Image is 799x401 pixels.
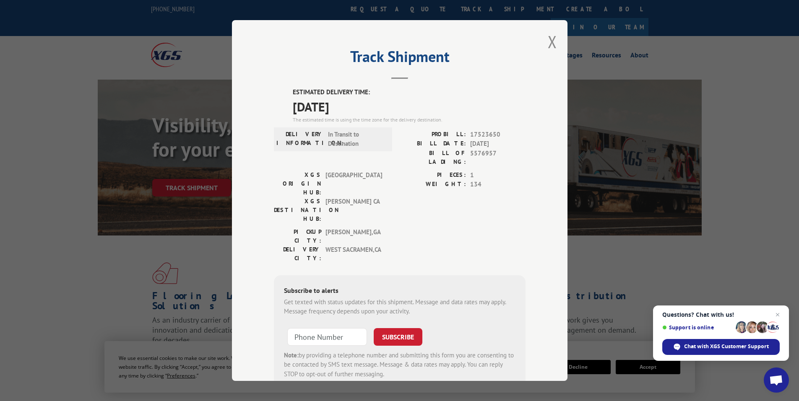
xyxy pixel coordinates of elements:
div: Get texted with status updates for this shipment. Message and data rates may apply. Message frequ... [284,297,515,316]
h2: Track Shipment [274,51,526,67]
label: BILL DATE: [400,139,466,149]
div: Chat with XGS Customer Support [662,339,780,355]
label: DELIVERY CITY: [274,245,321,262]
span: WEST SACRAMEN , CA [325,245,382,262]
label: PIECES: [400,170,466,180]
span: 134 [470,180,526,189]
span: 5576957 [470,148,526,166]
span: [DATE] [470,139,526,149]
label: XGS ORIGIN HUB: [274,170,321,197]
input: Phone Number [287,328,367,345]
div: Subscribe to alerts [284,285,515,297]
span: [PERSON_NAME] , GA [325,227,382,245]
label: WEIGHT: [400,180,466,189]
span: [GEOGRAPHIC_DATA] [325,170,382,197]
span: Questions? Chat with us! [662,311,780,318]
label: ESTIMATED DELIVERY TIME: [293,88,526,97]
span: Close chat [773,310,783,320]
label: XGS DESTINATION HUB: [274,197,321,223]
div: Open chat [764,367,789,393]
span: 1 [470,170,526,180]
label: BILL OF LADING: [400,148,466,166]
span: In Transit to Destination [328,129,385,148]
button: SUBSCRIBE [374,328,422,345]
span: [DATE] [293,97,526,116]
label: PROBILL: [400,129,466,139]
div: The estimated time is using the time zone for the delivery destination. [293,116,526,123]
span: [PERSON_NAME] CA [325,197,382,223]
span: Support is online [662,324,733,331]
label: DELIVERY INFORMATION: [276,129,324,148]
span: Chat with XGS Customer Support [684,343,769,350]
button: Close modal [548,31,557,53]
strong: Note: [284,351,299,359]
div: by providing a telephone number and submitting this form you are consenting to be contacted by SM... [284,350,515,379]
label: PICKUP CITY: [274,227,321,245]
span: 17523650 [470,129,526,139]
